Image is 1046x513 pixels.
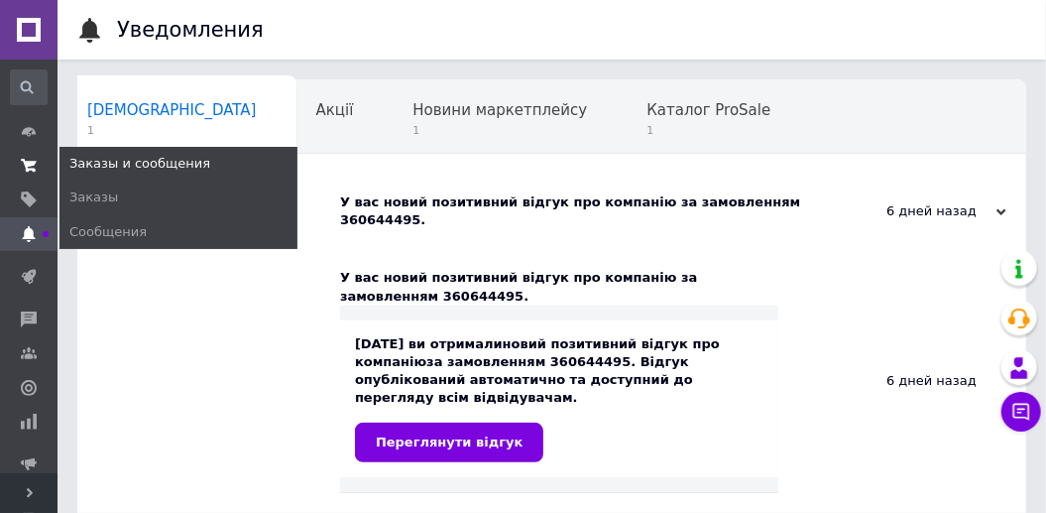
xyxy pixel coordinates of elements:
div: У вас новий позитивний відгук про компанію за замовленням 360644495. [340,193,808,229]
span: Каталог ProSale [646,101,770,119]
button: Чат с покупателем [1001,392,1041,432]
div: 6 дней назад [808,202,1006,220]
span: 1 [646,123,770,138]
span: Заказы и сообщения [69,155,210,173]
h1: Уведомления [117,18,264,42]
a: Переглянути відгук [355,423,543,462]
div: [DATE] ви отримали за замовленням 360644495. Відгук опублікований автоматично та доступний до пер... [355,335,763,462]
span: 1 [412,123,587,138]
span: [DEMOGRAPHIC_DATA] [87,101,257,119]
div: У вас новий позитивний відгук про компанію за замовленням 360644495. [340,269,778,305]
span: Акції [316,101,354,119]
a: Заказы [59,181,297,214]
span: Сообщения [69,223,147,241]
span: 1 [87,123,257,138]
span: Новини маркетплейсу [412,101,587,119]
b: новий позитивний відгук про компанію [355,336,720,369]
div: 6 дней назад [778,249,1026,512]
span: Заказы [69,189,118,206]
a: Сообщения [59,215,297,249]
span: Переглянути відгук [376,435,523,449]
